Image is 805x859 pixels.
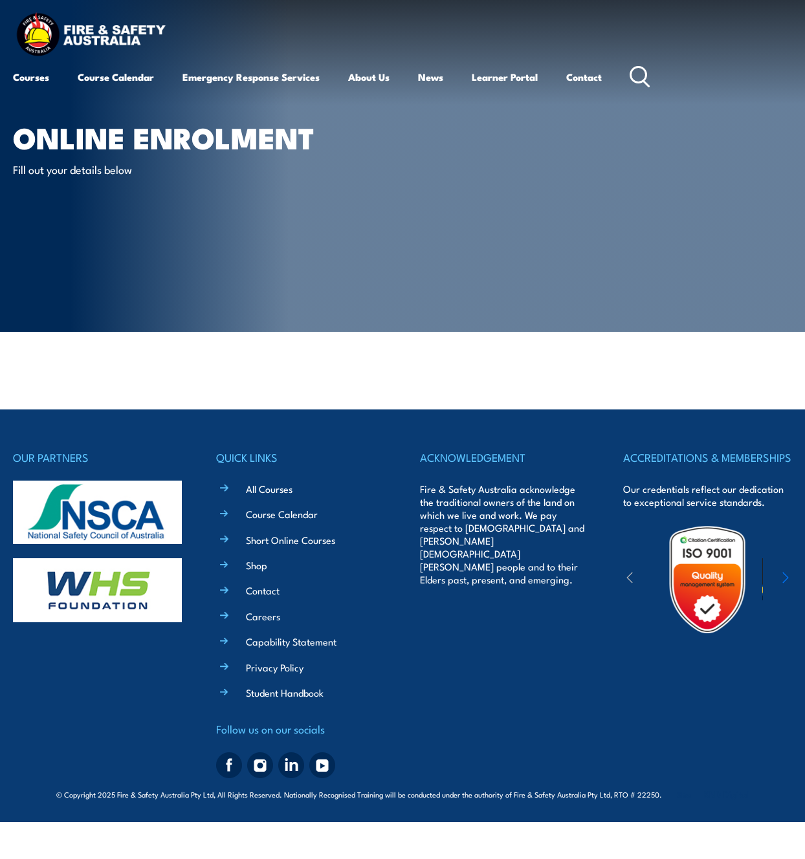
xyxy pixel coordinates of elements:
a: Learner Portal [472,61,538,92]
h4: ACKNOWLEDGEMENT [420,448,589,466]
a: Capability Statement [246,635,336,648]
h4: QUICK LINKS [216,448,385,466]
a: Course Calendar [78,61,154,92]
a: News [418,61,443,92]
h1: Online Enrolment [13,124,333,149]
a: KND Digital [704,787,749,800]
img: whs-logo-footer [13,558,182,622]
a: Privacy Policy [246,660,303,674]
a: Careers [246,609,280,623]
p: Fire & Safety Australia acknowledge the traditional owners of the land on which we live and work.... [420,483,589,586]
span: © Copyright 2025 Fire & Safety Australia Pty Ltd, All Rights Reserved. Nationally Recognised Trai... [56,788,749,800]
a: Emergency Response Services [182,61,320,92]
a: Courses [13,61,49,92]
img: Untitled design (19) [652,525,762,635]
a: Contact [566,61,602,92]
a: All Courses [246,482,292,495]
a: Student Handbook [246,686,324,699]
a: Contact [246,583,280,597]
img: nsca-logo-footer [13,481,182,545]
p: Our credentials reflect our dedication to exceptional service standards. [623,483,792,508]
h4: OUR PARTNERS [13,448,182,466]
p: Fill out your details below [13,162,249,177]
a: Shop [246,558,267,572]
h4: ACCREDITATIONS & MEMBERSHIPS [623,448,792,466]
a: Short Online Courses [246,533,335,547]
a: Course Calendar [246,507,318,521]
span: Site: [677,789,749,799]
a: About Us [348,61,390,92]
h4: Follow us on our socials [216,720,385,738]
